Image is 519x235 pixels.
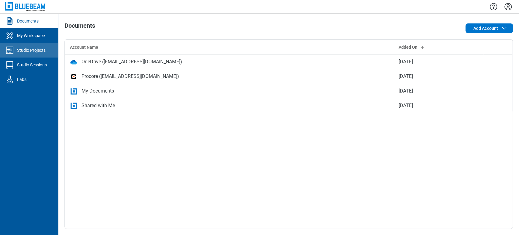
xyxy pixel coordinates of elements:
[17,76,26,82] div: Labs
[81,73,179,80] div: Procore ([EMAIL_ADDRESS][DOMAIN_NAME])
[81,58,182,65] div: OneDrive ([EMAIL_ADDRESS][DOMAIN_NAME])
[17,47,46,53] div: Studio Projects
[5,16,15,26] svg: Documents
[70,44,389,50] div: Account Name
[64,22,95,32] h1: Documents
[17,33,45,39] div: My Workspace
[394,54,483,69] td: [DATE]
[465,23,513,33] button: Add Account
[5,60,15,70] svg: Studio Sessions
[5,45,15,55] svg: Studio Projects
[5,2,46,11] img: Bluebeam, Inc.
[81,102,115,109] div: Shared with Me
[81,87,114,95] div: My Documents
[17,18,39,24] div: Documents
[394,69,483,84] td: [DATE]
[503,2,513,12] button: Settings
[394,98,483,113] td: [DATE]
[5,75,15,84] svg: Labs
[65,40,513,113] table: bb-data-table
[17,62,47,68] div: Studio Sessions
[394,84,483,98] td: [DATE]
[399,44,478,50] div: Added On
[473,25,498,31] span: Add Account
[5,31,15,40] svg: My Workspace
